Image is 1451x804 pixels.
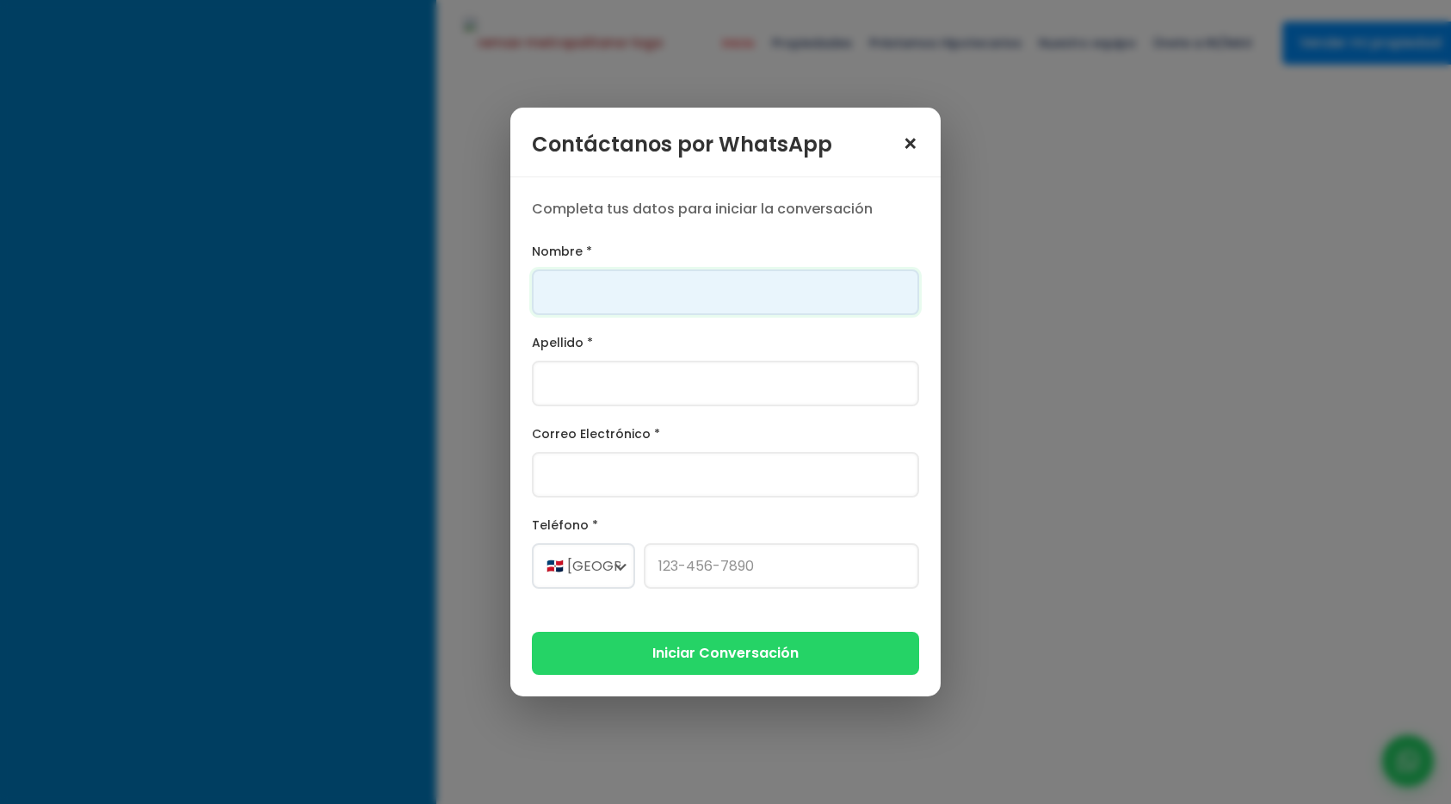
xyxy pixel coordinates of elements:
[532,632,919,674] button: Iniciar Conversación
[532,332,919,354] label: Apellido *
[902,133,919,157] span: ×
[532,199,919,220] p: Completa tus datos para iniciar la conversación
[532,241,919,263] label: Nombre *
[532,515,919,536] label: Teléfono *
[532,424,919,445] label: Correo Electrónico *
[532,129,832,159] h3: Contáctanos por WhatsApp
[644,543,919,589] input: 123-456-7890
